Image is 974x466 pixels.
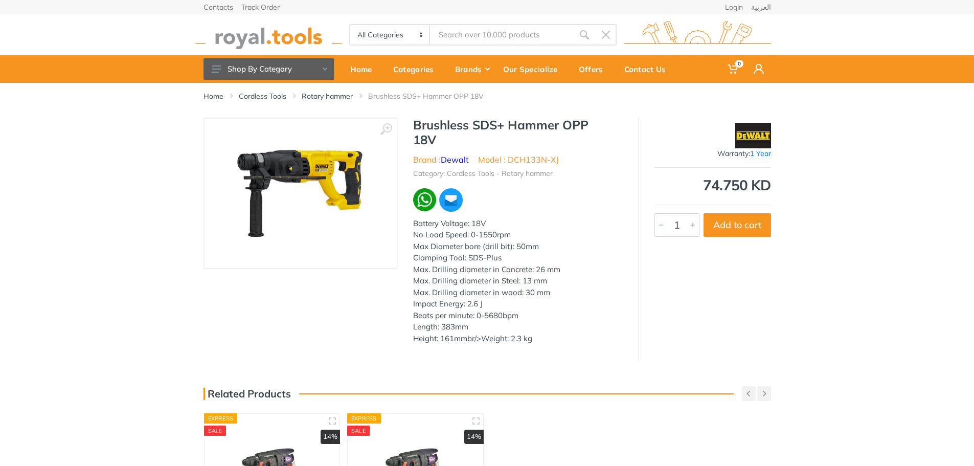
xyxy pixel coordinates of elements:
[438,187,464,213] img: ma.webp
[239,91,286,101] a: Cordless Tools
[735,123,771,148] img: Dewalt
[386,58,448,80] div: Categories
[321,430,340,444] div: 14%
[496,58,572,80] div: Our Specialize
[654,178,771,192] div: 74.750 KD
[617,58,680,80] div: Contact Us
[430,24,573,46] input: Site search
[704,213,771,237] button: Add to cart
[413,188,437,212] img: wa.webp
[750,149,771,158] span: 1 Year
[654,148,771,159] div: Warranty:
[572,55,617,83] a: Offers
[204,426,226,436] div: SALE
[347,426,370,436] div: SALE
[302,91,353,101] a: Rotary hammer
[343,55,386,83] a: Home
[441,154,469,165] a: Dewalt
[343,58,386,80] div: Home
[368,91,499,101] li: Brushless SDS+ Hammer OPP 18V
[413,218,623,345] div: Battery Voltage: 18V No Load Speed: 0-1550rpm Max Diameter bore (drill bit): 50mm Clamping Tool: ...
[241,4,280,11] a: Track Order
[464,430,484,444] div: 14%
[735,60,743,68] span: 0
[204,413,238,424] div: Express
[413,168,553,179] li: Category: Cordless Tools - Rotary hammer
[725,4,743,11] a: Login
[448,58,496,80] div: Brands
[496,55,572,83] a: Our Specialize
[720,55,746,83] a: 0
[203,91,223,101] a: Home
[203,388,291,400] h3: Related Products
[203,4,233,11] a: Contacts
[617,55,680,83] a: Contact Us
[413,118,623,147] h1: Brushless SDS+ Hammer OPP 18V
[478,153,558,166] li: Model : DCH133N-XJ
[236,129,365,258] img: Royal Tools - Brushless SDS+ Hammer OPP 18V
[413,153,469,166] li: Brand :
[624,21,771,49] img: royal.tools Logo
[350,25,431,45] select: Category
[203,58,334,80] button: Shop By Category
[347,413,381,424] div: Express
[572,58,617,80] div: Offers
[751,4,771,11] a: العربية
[386,55,448,83] a: Categories
[203,91,771,101] nav: breadcrumb
[195,21,342,49] img: royal.tools Logo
